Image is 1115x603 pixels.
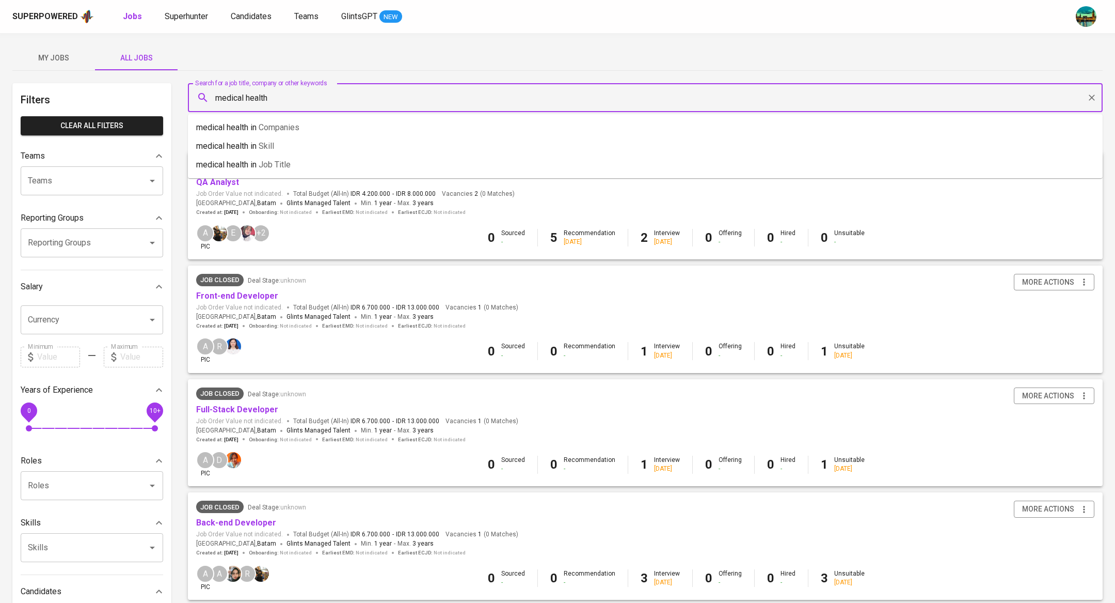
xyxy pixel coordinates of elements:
span: Total Budget (All-In) [293,530,439,539]
div: Offering [719,456,742,473]
a: Front-end Developer [196,291,278,301]
div: - [780,238,795,246]
img: a5d44b89-0c59-4c54-99d0-a63b29d42bd3.jpg [1076,6,1096,27]
div: Interview [654,229,680,246]
div: + 2 [252,224,270,242]
div: pic [196,565,214,592]
div: - [780,465,795,473]
p: Reporting Groups [21,212,84,224]
span: Min. [361,427,392,434]
input: Value [120,347,163,367]
span: [DATE] [224,322,238,330]
div: Offering [719,342,742,360]
div: pic [196,224,214,251]
span: Created at : [196,549,238,556]
span: Not indicated [434,436,466,443]
b: 0 [705,230,712,245]
div: Years of Experience [21,380,163,400]
span: Onboarding : [249,322,312,330]
div: - [501,238,525,246]
div: Candidates [21,581,163,602]
span: Min. [361,199,392,207]
span: Not indicated [434,549,466,556]
span: Earliest EMD : [322,549,388,556]
div: - [834,238,865,246]
b: 0 [705,344,712,359]
div: Unsuitable [834,456,865,473]
span: 10+ [149,407,160,414]
div: Recommendation [564,456,615,473]
span: - [394,426,395,436]
span: Glints Managed Talent [286,313,351,320]
img: sakinah@glints.com [239,225,255,241]
span: [GEOGRAPHIC_DATA] , [196,539,276,549]
span: IDR 13.000.000 [396,417,439,426]
span: [GEOGRAPHIC_DATA] , [196,198,276,209]
div: [DATE] [654,578,680,587]
div: A [196,565,214,583]
div: R [238,565,256,583]
span: Created at : [196,322,238,330]
button: more actions [1014,388,1094,405]
button: more actions [1014,274,1094,291]
span: Companies [259,122,299,132]
span: Total Budget (All-In) [293,417,439,426]
span: Not indicated [434,322,466,330]
b: 0 [488,571,495,585]
span: Candidates [231,11,272,21]
b: 0 [550,457,557,472]
span: Earliest ECJD : [398,322,466,330]
span: 3 years [412,199,434,207]
div: - [564,351,615,360]
button: Open [145,478,160,493]
span: more actions [1022,503,1074,516]
div: A [196,337,214,355]
span: [GEOGRAPHIC_DATA] , [196,312,276,322]
span: Not indicated [434,209,466,216]
span: Earliest EMD : [322,436,388,443]
div: Skills [21,513,163,533]
div: - [719,238,742,246]
div: Interview [654,569,680,587]
b: 1 [641,344,648,359]
b: 1 [641,457,648,472]
span: Max. [397,427,434,434]
div: Hired [780,569,795,587]
span: unknown [280,391,306,398]
span: Vacancies ( 0 Matches ) [445,303,518,312]
div: Unsuitable [834,569,865,587]
div: - [564,465,615,473]
span: Job Order Value not indicated. [196,190,283,198]
b: 5 [550,230,557,245]
span: IDR 6.700.000 [351,530,390,539]
span: 1 year [374,313,392,320]
div: Salary [21,276,163,297]
div: Hired [780,229,795,246]
img: alifa@glints.com [225,338,241,354]
div: Hired [780,342,795,360]
a: Candidates [231,10,274,23]
b: 1 [821,344,828,359]
a: Superhunter [165,10,210,23]
img: app logo [80,9,94,24]
a: Teams [294,10,321,23]
span: NEW [379,12,402,22]
button: Open [145,174,160,188]
a: QA Analyst [196,177,239,187]
p: Roles [21,455,42,467]
span: Not indicated [356,549,388,556]
span: 0 [27,407,30,414]
span: 1 [476,417,482,426]
div: pic [196,337,214,364]
img: sulistya@glints.com [225,452,241,468]
span: Skill [259,141,274,151]
span: Min. [361,540,392,547]
p: Skills [21,517,41,529]
span: Batam [257,312,276,322]
span: IDR 6.700.000 [351,303,390,312]
div: - [501,578,525,587]
b: 0 [767,571,774,585]
p: Teams [21,150,45,162]
span: IDR 13.000.000 [396,530,439,539]
span: Glints Managed Talent [286,540,351,547]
